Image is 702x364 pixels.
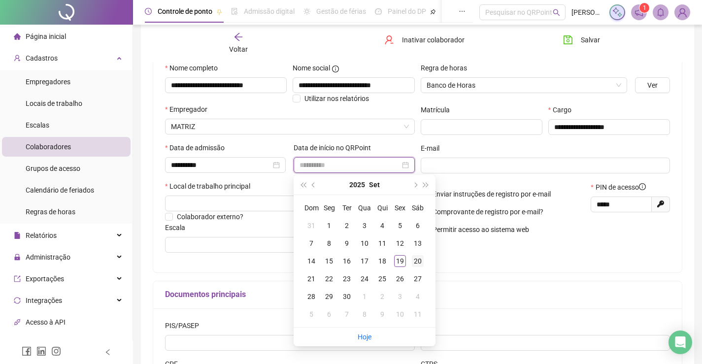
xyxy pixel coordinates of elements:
div: 9 [341,237,353,249]
label: PIS/PASEP [165,320,205,331]
td: 2025-09-19 [391,252,409,270]
span: api [14,319,21,326]
span: info-circle [332,66,339,72]
span: lock [14,254,21,261]
button: prev-year [308,175,319,195]
td: 2025-09-01 [320,217,338,234]
span: bell [656,8,665,17]
span: user-add [14,55,21,62]
div: 26 [394,273,406,285]
td: 2025-09-13 [409,234,427,252]
span: facebook [22,346,32,356]
label: Escala [165,222,192,233]
span: pushpin [216,9,222,15]
span: Nome social [293,63,330,73]
div: 11 [376,237,388,249]
th: Seg [320,199,338,217]
div: 4 [412,291,424,302]
td: 2025-09-10 [356,234,373,252]
div: 7 [341,308,353,320]
span: Aceite de uso [26,340,66,348]
span: Voltar [229,45,248,53]
label: Regra de horas [421,63,473,73]
td: 2025-09-07 [302,234,320,252]
span: save [563,35,573,45]
span: Empregadores [26,78,70,86]
sup: 1 [639,3,649,13]
span: export [14,275,21,282]
div: 6 [412,220,424,232]
div: Open Intercom Messenger [669,331,692,354]
td: 2025-10-02 [373,288,391,305]
div: 21 [305,273,317,285]
div: 13 [412,237,424,249]
span: sun [303,8,310,15]
td: 2025-10-11 [409,305,427,323]
label: E-mail [421,143,446,154]
td: 2025-09-30 [338,288,356,305]
th: Dom [302,199,320,217]
td: 2025-09-12 [391,234,409,252]
label: Data de admissão [165,142,231,153]
span: 1 [643,4,646,11]
span: pushpin [430,9,436,15]
td: 2025-09-11 [373,234,391,252]
th: Qui [373,199,391,217]
img: sparkle-icon.fc2bf0ac1784a2077858766a79e2daf3.svg [612,7,623,18]
div: 28 [305,291,317,302]
span: Exportações [26,275,64,283]
div: 30 [341,291,353,302]
td: 2025-09-21 [302,270,320,288]
div: 29 [323,291,335,302]
td: 2025-09-17 [356,252,373,270]
div: 18 [376,255,388,267]
div: 3 [359,220,370,232]
a: Hoje [358,333,371,341]
span: Admissão digital [244,7,295,15]
td: 2025-09-15 [320,252,338,270]
td: 2025-09-22 [320,270,338,288]
div: 7 [305,237,317,249]
div: 12 [394,237,406,249]
span: Permitir acesso ao sistema web [433,226,529,233]
span: Comprovante de registro por e-mail? [433,208,543,216]
div: 23 [341,273,353,285]
span: left [104,349,111,356]
span: Locais de trabalho [26,99,82,107]
button: year panel [349,175,365,195]
span: Página inicial [26,33,66,40]
td: 2025-09-24 [356,270,373,288]
div: 31 [305,220,317,232]
span: notification [635,8,643,17]
td: 2025-09-23 [338,270,356,288]
td: 2025-10-06 [320,305,338,323]
span: ellipsis [459,8,466,15]
span: arrow-left [234,32,243,42]
button: Salvar [556,32,607,48]
div: 10 [359,237,370,249]
div: 19 [394,255,406,267]
th: Ter [338,199,356,217]
label: Cargo [548,104,578,115]
div: 8 [323,237,335,249]
span: Ver [647,80,658,91]
span: Inativar colaborador [402,34,465,45]
td: 2025-10-05 [302,305,320,323]
div: 5 [394,220,406,232]
th: Sex [391,199,409,217]
span: Gestão de férias [316,7,366,15]
td: 2025-09-05 [391,217,409,234]
td: 2025-09-27 [409,270,427,288]
span: Administração [26,253,70,261]
button: super-next-year [421,175,432,195]
span: Salvar [581,34,600,45]
div: 17 [359,255,370,267]
div: 10 [394,308,406,320]
label: Data de início no QRPoint [294,142,377,153]
span: dashboard [375,8,382,15]
th: Qua [356,199,373,217]
div: 16 [341,255,353,267]
td: 2025-09-28 [302,288,320,305]
div: 3 [394,291,406,302]
td: 2025-10-03 [391,288,409,305]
